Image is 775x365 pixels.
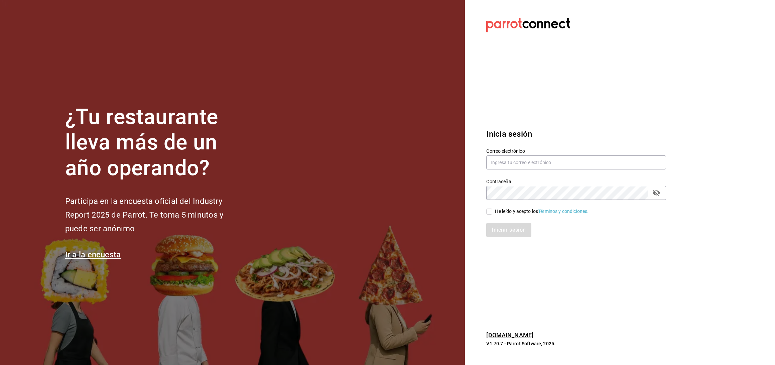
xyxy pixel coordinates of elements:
[486,179,666,184] label: Contraseña
[65,195,246,235] h2: Participa en la encuesta oficial del Industry Report 2025 de Parrot. Te toma 5 minutos y puede se...
[651,187,662,199] button: passwordField
[486,340,666,347] p: V1.70.7 - Parrot Software, 2025.
[486,155,666,169] input: Ingresa tu correo electrónico
[538,209,589,214] a: Términos y condiciones.
[486,148,666,153] label: Correo electrónico
[65,250,121,259] a: Ir a la encuesta
[495,208,589,215] div: He leído y acepto los
[486,332,533,339] a: [DOMAIN_NAME]
[65,104,246,181] h1: ¿Tu restaurante lleva más de un año operando?
[486,128,666,140] h3: Inicia sesión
